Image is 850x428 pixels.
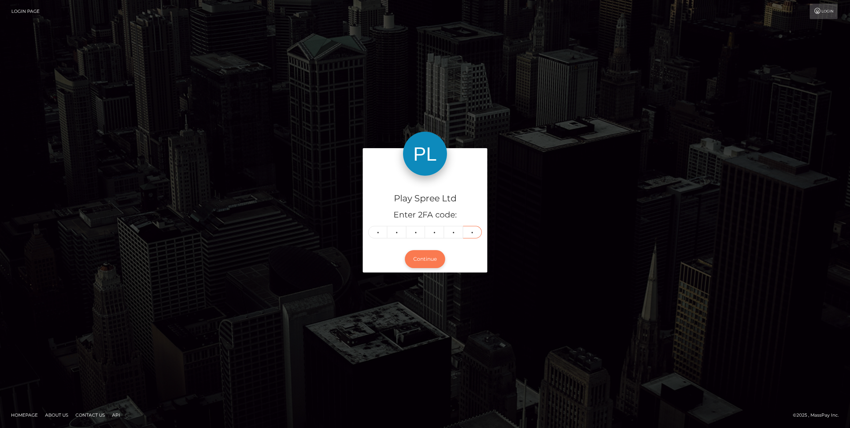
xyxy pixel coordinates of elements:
h5: Enter 2FA code: [368,209,482,221]
a: About Us [42,409,71,421]
img: Play Spree Ltd [403,132,447,176]
div: © 2025 , MassPay Inc. [793,411,845,419]
button: Continue [405,250,445,268]
a: API [109,409,123,421]
h4: Play Spree Ltd [368,192,482,205]
a: Login Page [11,4,40,19]
a: Homepage [8,409,41,421]
a: Login [810,4,838,19]
a: Contact Us [73,409,108,421]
